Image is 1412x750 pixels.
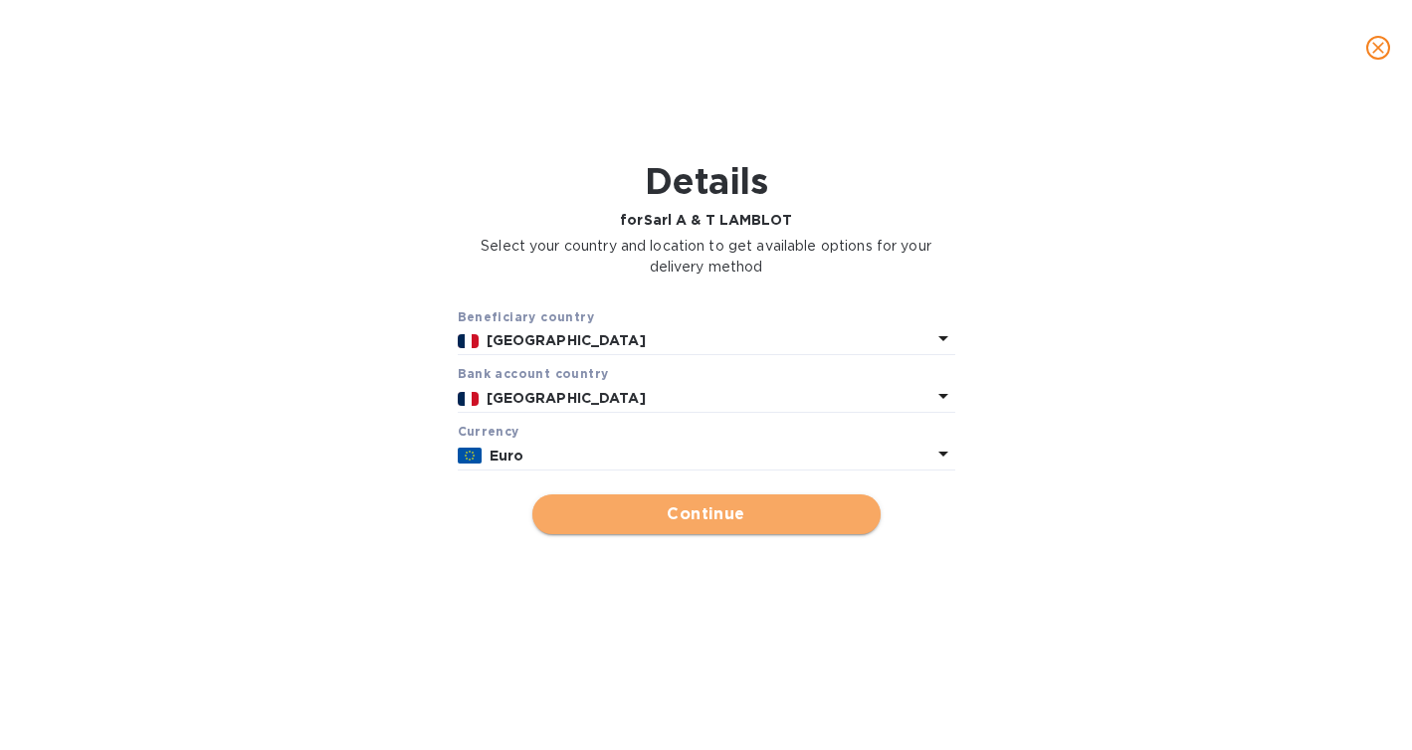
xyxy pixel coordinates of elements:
img: FR [458,392,479,406]
span: Continue [548,502,865,526]
button: close [1354,24,1402,72]
img: FR [458,334,479,348]
p: Select your country and location to get available options for your delivery method [458,236,955,278]
h1: Details [458,160,955,202]
b: Currency [458,424,519,439]
b: Beneficiary country [458,309,595,324]
b: Euro [490,448,524,464]
b: [GEOGRAPHIC_DATA] [487,332,646,348]
b: for Sarl A & T LAMBLOT [620,212,792,228]
button: Continue [532,494,881,534]
b: [GEOGRAPHIC_DATA] [487,390,646,406]
b: Bank account cоuntry [458,366,609,381]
